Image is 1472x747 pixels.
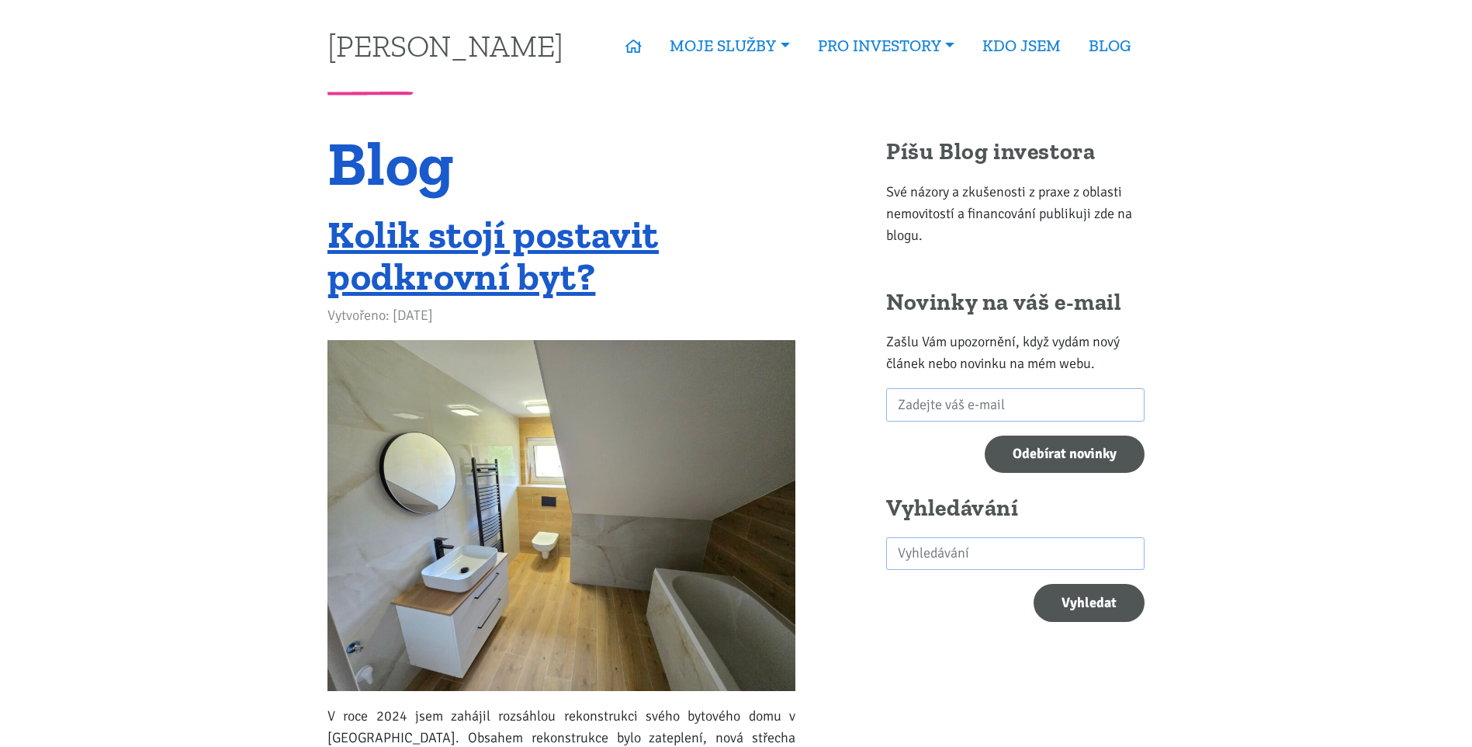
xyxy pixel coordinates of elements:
h1: Blog [327,137,795,189]
p: Zašlu Vám upozornění, když vydám nový článek nebo novinku na mém webu. [886,331,1145,374]
div: Vytvořeno: [DATE] [327,304,795,326]
a: BLOG [1075,28,1145,64]
a: Kolik stojí postavit podkrovní byt? [327,211,659,300]
a: [PERSON_NAME] [327,30,563,61]
p: Své názory a zkušenosti z praxe z oblasti nemovitostí a financování publikuji zde na blogu. [886,181,1145,246]
input: Odebírat novinky [985,436,1145,474]
input: Zadejte váš e-mail [886,388,1145,422]
input: search [886,537,1145,571]
h2: Vyhledávání [886,494,1145,523]
a: MOJE SLUŽBY [656,28,803,64]
a: KDO JSEM [968,28,1075,64]
h2: Píšu Blog investora [886,137,1145,167]
a: PRO INVESTORY [804,28,968,64]
button: Vyhledat [1034,584,1145,622]
h2: Novinky na váš e-mail [886,288,1145,318]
